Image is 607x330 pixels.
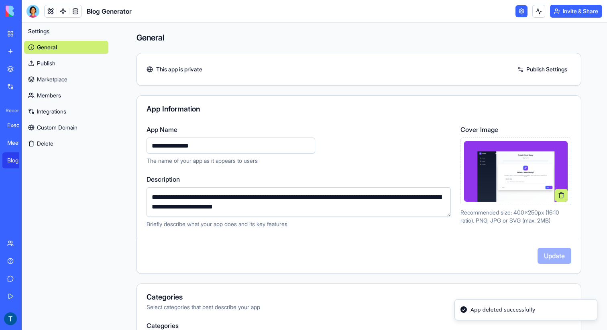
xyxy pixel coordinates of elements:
[87,6,132,16] span: Blog Generator
[147,174,451,184] label: Description
[147,220,451,228] p: Briefly describe what your app does and its key features
[4,312,17,325] img: ACg8ocI78nP_w866sDBFFHxnRnBL6-zh8GfiopHMgZRr8okL_WAsQdY=s96-c
[147,125,451,134] label: App Name
[24,73,108,86] a: Marketplace
[2,135,35,151] a: Meeting Intel Assistant
[147,294,571,301] div: Categories
[7,156,30,164] div: Blog Generator
[24,105,108,118] a: Integrations
[24,121,108,134] a: Custom Domain
[147,105,571,113] div: App Information
[2,117,35,133] a: Executive Assistant
[6,6,55,17] img: logo
[24,89,108,102] a: Members
[513,63,571,76] a: Publish Settings
[24,41,108,54] a: General
[464,141,568,202] img: Preview
[550,5,602,18] button: Invite & Share
[156,65,202,73] span: This app is private
[28,27,49,35] span: Settings
[7,139,30,147] div: Meeting Intel Assistant
[147,303,571,311] div: Select categories that best describe your app
[471,306,535,314] div: App deleted successfully
[24,137,108,150] button: Delete
[7,121,30,129] div: Executive Assistant
[460,125,571,134] label: Cover Image
[2,152,35,168] a: Blog Generator
[136,32,581,43] h4: General
[2,107,19,114] span: Recent
[147,157,451,165] p: The name of your app as it appears to users
[24,25,108,38] button: Settings
[24,57,108,70] a: Publish
[460,209,571,225] p: Recommended size: 400x250px (16:10 ratio). PNG, JPG or SVG (max. 2MB)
